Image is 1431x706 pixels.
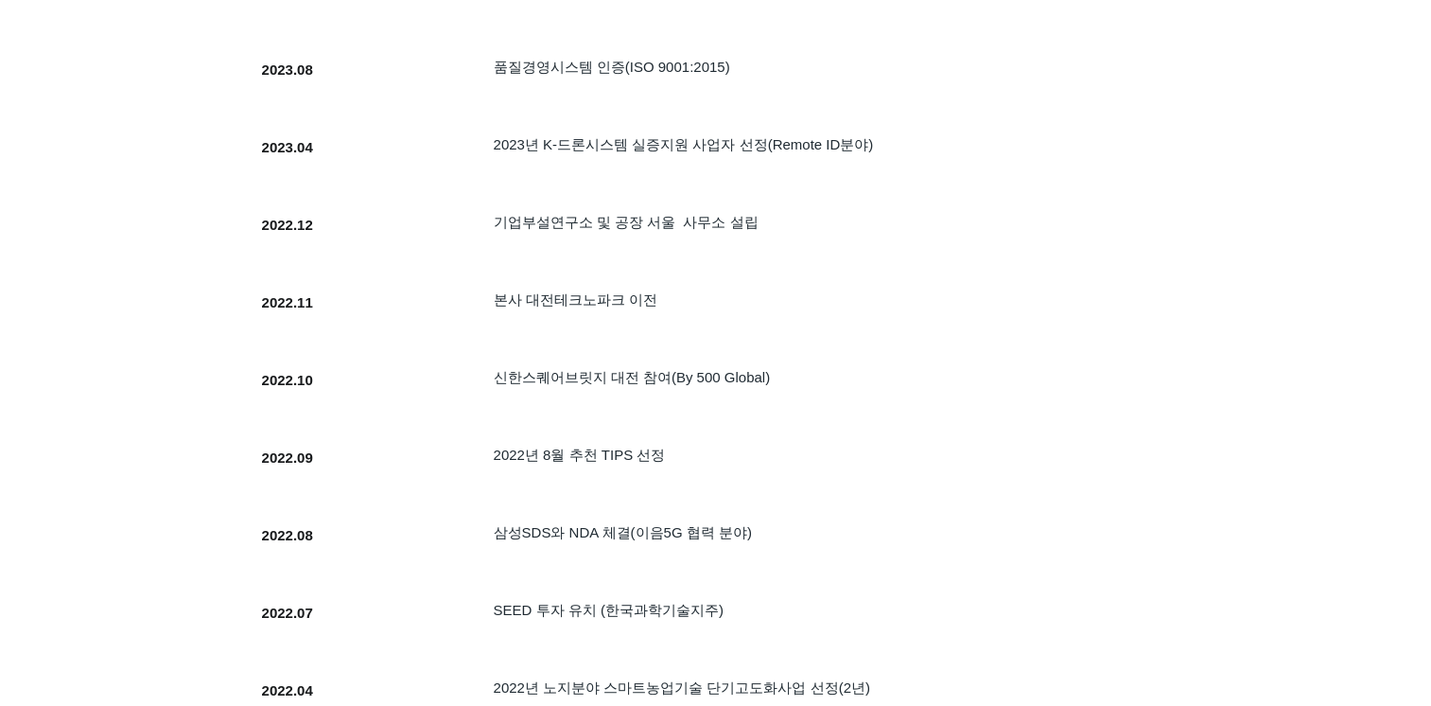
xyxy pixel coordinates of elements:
span: 2022.11 [262,294,313,310]
span: 2022.12 [262,217,313,233]
span: SEED 투자 유치 (한국과학기술지주) [494,602,724,618]
iframe: Wix Chat [1081,204,1431,706]
span: 2022년 노지분야 스마트농업기술 단기고도화사업 선정(2년) [494,680,870,696]
span: 2022.10 [262,372,313,388]
span: 신한스퀘어브릿지 대전 참여(By 500 Global) [494,369,771,385]
span: 2022.04 [262,682,313,698]
span: 2023년 K-드론시스템 실증지원 사업자 선정(Remote ID분야) [494,136,874,152]
span: 2022.08 [262,527,313,543]
span: 2023.08 [262,62,313,78]
span: ​품질경영시스템 인증(ISO 9001:2015) [494,59,730,75]
span: 2023.04 [262,139,313,155]
span: 2022.09 [262,450,313,466]
span: 2022년 8월 추천 TIPS 선정 [494,447,666,463]
span: 기업부설연구소 및 공장 서울 사무소 설립 [494,214,759,230]
span: 삼성SDS와 NDA 체결(이음5G 협력 분야) [494,524,752,540]
span: 본사 대전테크노파크 이전 [494,291,657,308]
span: 2022.07 [262,605,313,621]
